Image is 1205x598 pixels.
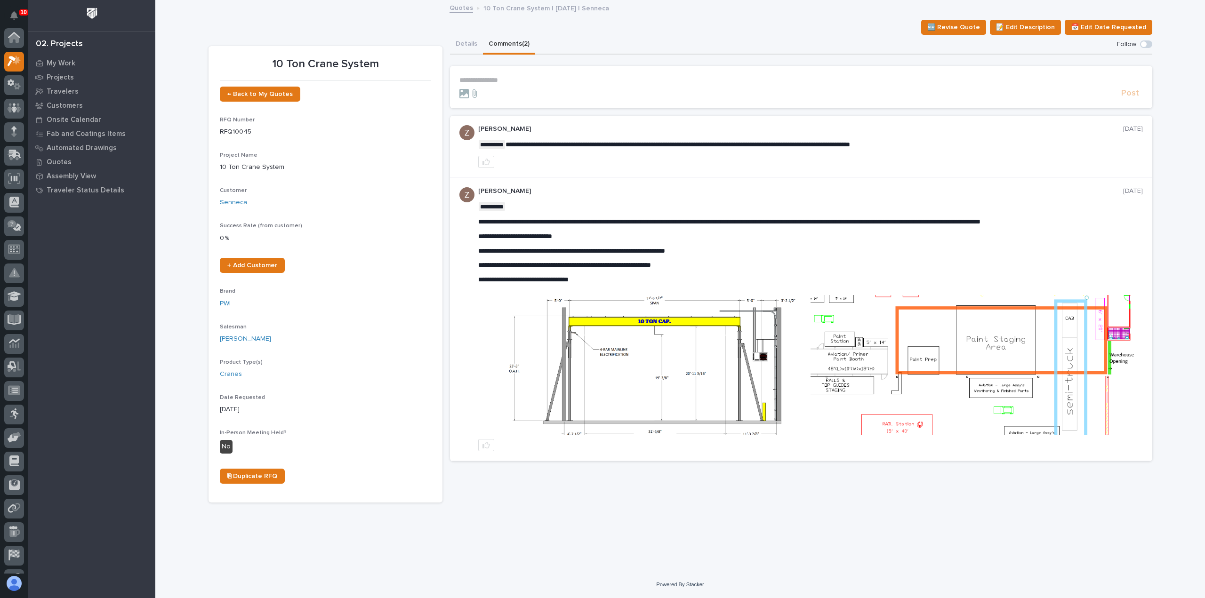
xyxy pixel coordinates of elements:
p: 10 Ton Crane System [220,162,431,172]
a: Projects [28,70,155,84]
p: My Work [47,59,75,68]
p: 10 Ton Crane System [220,57,431,71]
p: [DATE] [1123,125,1143,133]
a: Powered By Stacker [656,582,704,587]
p: [PERSON_NAME] [478,125,1123,133]
p: Quotes [47,158,72,167]
p: Fab and Coatings Items [47,130,126,138]
div: 02. Projects [36,39,83,49]
img: AGNmyxac9iQmFt5KMn4yKUk2u-Y3CYPXgWg2Ri7a09A=s96-c [459,125,474,140]
a: Senneca [220,198,247,207]
span: Date Requested [220,395,265,400]
div: No [220,440,233,454]
a: Assembly View [28,169,155,183]
span: Salesman [220,324,247,330]
a: Fab and Coatings Items [28,127,155,141]
a: Traveler Status Details [28,183,155,197]
span: In-Person Meeting Held? [220,430,287,436]
img: AGNmyxac9iQmFt5KMn4yKUk2u-Y3CYPXgWg2Ri7a09A=s96-c [459,187,474,202]
p: Automated Drawings [47,144,117,152]
span: ← Back to My Quotes [227,91,293,97]
a: Quotes [450,2,473,13]
span: 📝 Edit Description [996,22,1055,33]
a: ← Back to My Quotes [220,87,300,102]
span: Project Name [220,152,257,158]
img: Workspace Logo [83,5,101,22]
span: RFQ Number [220,117,255,123]
p: [DATE] [1123,187,1143,195]
span: Product Type(s) [220,359,263,365]
a: Travelers [28,84,155,98]
a: Quotes [28,155,155,169]
a: Automated Drawings [28,141,155,155]
p: Assembly View [47,172,96,181]
a: + Add Customer [220,258,285,273]
p: RFQ10045 [220,127,431,137]
a: ⎘ Duplicate RFQ [220,469,285,484]
button: 📝 Edit Description [990,20,1061,35]
div: Notifications10 [12,11,24,26]
button: users-avatar [4,574,24,593]
span: Success Rate (from customer) [220,223,302,229]
button: like this post [478,439,494,451]
button: Notifications [4,6,24,25]
p: Onsite Calendar [47,116,101,124]
p: Customers [47,102,83,110]
a: Cranes [220,369,242,379]
p: [DATE] [220,405,431,415]
p: 10 Ton Crane System | [DATE] | Senneca [483,2,609,13]
button: Post [1117,88,1143,99]
button: 📅 Edit Date Requested [1065,20,1152,35]
p: Projects [47,73,74,82]
p: [PERSON_NAME] [478,187,1123,195]
span: Brand [220,288,235,294]
p: Travelers [47,88,79,96]
button: 🆕 Revise Quote [921,20,986,35]
button: Details [450,35,483,55]
span: 📅 Edit Date Requested [1071,22,1146,33]
a: [PERSON_NAME] [220,334,271,344]
span: 🆕 Revise Quote [927,22,980,33]
p: 0 % [220,233,431,243]
p: Traveler Status Details [47,186,124,195]
span: ⎘ Duplicate RFQ [227,473,277,479]
button: Comments (2) [483,35,535,55]
span: Post [1121,88,1139,99]
p: Follow [1117,40,1136,48]
span: Customer [220,188,247,193]
span: + Add Customer [227,262,277,269]
a: PWI [220,299,231,309]
a: My Work [28,56,155,70]
button: like this post [478,156,494,168]
a: Onsite Calendar [28,112,155,127]
a: Customers [28,98,155,112]
p: 10 [21,9,27,16]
